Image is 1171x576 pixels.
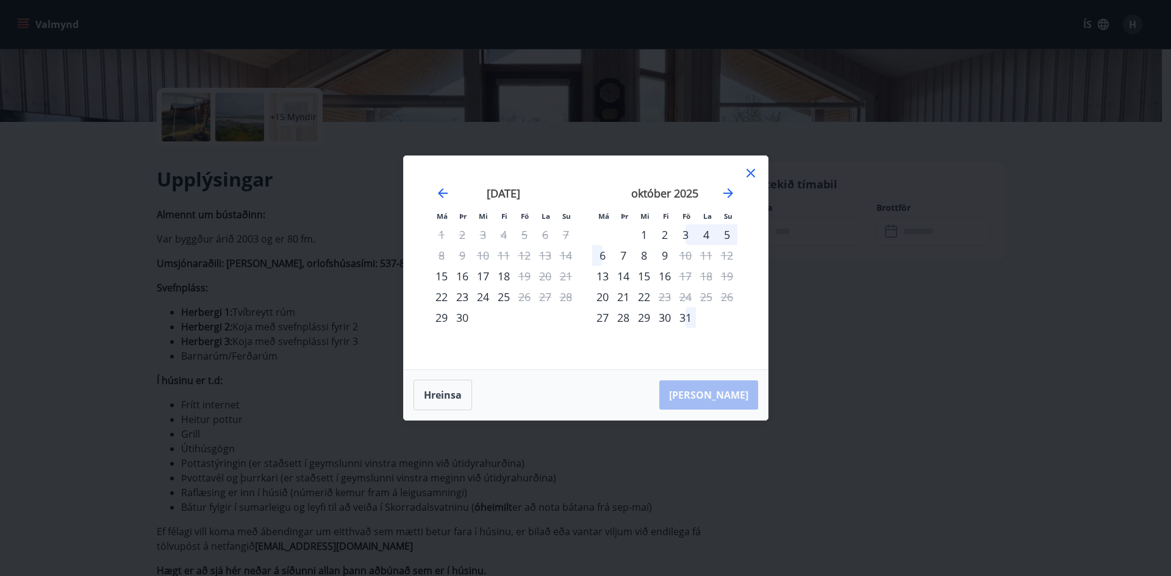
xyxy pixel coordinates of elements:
div: 9 [654,245,675,266]
div: 24 [473,286,493,307]
td: Choose miðvikudagur, 8. október 2025 as your check-in date. It’s available. [634,245,654,266]
td: Choose fimmtudagur, 18. september 2025 as your check-in date. It’s available. [493,266,514,286]
td: Choose föstudagur, 3. október 2025 as your check-in date. It’s available. [675,224,696,245]
td: Not available. laugardagur, 20. september 2025 [535,266,556,286]
td: Choose föstudagur, 31. október 2025 as your check-in date. It’s available. [675,307,696,328]
strong: [DATE] [487,186,520,201]
small: Má [598,212,609,221]
strong: október 2025 [631,186,698,201]
td: Choose miðvikudagur, 22. október 2025 as your check-in date. It’s available. [634,286,654,307]
td: Choose þriðjudagur, 28. október 2025 as your check-in date. It’s available. [613,307,634,328]
small: Þr [459,212,467,221]
div: Aðeins innritun í boði [431,266,452,286]
td: Not available. föstudagur, 17. október 2025 [675,266,696,286]
td: Not available. miðvikudagur, 10. september 2025 [473,245,493,266]
td: Choose miðvikudagur, 29. október 2025 as your check-in date. It’s available. [634,307,654,328]
small: Mi [640,212,650,221]
td: Not available. sunnudagur, 14. september 2025 [556,245,576,266]
td: Not available. laugardagur, 27. september 2025 [535,286,556,307]
div: 7 [613,245,634,266]
td: Choose þriðjudagur, 16. september 2025 as your check-in date. It’s available. [452,266,473,286]
small: Þr [621,212,628,221]
div: 29 [634,307,654,328]
div: 3 [675,224,696,245]
div: 30 [452,307,473,328]
div: 28 [613,307,634,328]
div: 16 [452,266,473,286]
td: Not available. miðvikudagur, 3. september 2025 [473,224,493,245]
td: Choose þriðjudagur, 14. október 2025 as your check-in date. It’s available. [613,266,634,286]
td: Not available. laugardagur, 6. september 2025 [535,224,556,245]
td: Choose þriðjudagur, 7. október 2025 as your check-in date. It’s available. [613,245,634,266]
div: Aðeins útritun í boði [514,286,535,307]
td: Not available. föstudagur, 12. september 2025 [514,245,535,266]
div: 15 [634,266,654,286]
div: Aðeins útritun í boði [675,266,696,286]
small: Su [562,212,571,221]
td: Choose laugardagur, 4. október 2025 as your check-in date. It’s available. [696,224,717,245]
button: Hreinsa [414,380,472,410]
td: Choose fimmtudagur, 2. október 2025 as your check-in date. It’s available. [654,224,675,245]
td: Not available. laugardagur, 11. október 2025 [696,245,717,266]
small: Fö [682,212,690,221]
td: Choose fimmtudagur, 9. október 2025 as your check-in date. It’s available. [654,245,675,266]
td: Choose mánudagur, 22. september 2025 as your check-in date. It’s available. [431,286,452,307]
div: Aðeins innritun í boði [592,266,613,286]
small: Mi [479,212,488,221]
div: 30 [654,307,675,328]
small: Fi [501,212,507,221]
small: Má [437,212,448,221]
td: Choose þriðjudagur, 23. september 2025 as your check-in date. It’s available. [452,286,473,307]
div: 22 [634,286,654,307]
td: Choose miðvikudagur, 15. október 2025 as your check-in date. It’s available. [634,266,654,286]
td: Not available. föstudagur, 26. september 2025 [514,286,535,307]
div: 23 [452,286,473,307]
td: Not available. laugardagur, 25. október 2025 [696,286,717,307]
td: Not available. fimmtudagur, 23. október 2025 [654,286,675,307]
div: 1 [634,224,654,245]
td: Choose mánudagur, 15. september 2025 as your check-in date. It’s available. [431,266,452,286]
div: 8 [634,245,654,266]
div: 18 [493,266,514,286]
td: Choose fimmtudagur, 30. október 2025 as your check-in date. It’s available. [654,307,675,328]
td: Choose miðvikudagur, 17. september 2025 as your check-in date. It’s available. [473,266,493,286]
td: Not available. þriðjudagur, 2. september 2025 [452,224,473,245]
div: Move forward to switch to the next month. [721,186,736,201]
td: Choose fimmtudagur, 16. október 2025 as your check-in date. It’s available. [654,266,675,286]
td: Not available. mánudagur, 8. september 2025 [431,245,452,266]
td: Not available. fimmtudagur, 4. september 2025 [493,224,514,245]
div: Aðeins innritun í boði [431,286,452,307]
td: Choose mánudagur, 27. október 2025 as your check-in date. It’s available. [592,307,613,328]
td: Not available. fimmtudagur, 11. september 2025 [493,245,514,266]
td: Not available. sunnudagur, 19. október 2025 [717,266,737,286]
div: Aðeins innritun í boði [431,307,452,328]
td: Not available. mánudagur, 1. september 2025 [431,224,452,245]
td: Choose þriðjudagur, 30. september 2025 as your check-in date. It’s available. [452,307,473,328]
div: 16 [654,266,675,286]
div: Move backward to switch to the previous month. [435,186,450,201]
div: Aðeins innritun í boði [592,286,613,307]
small: La [703,212,712,221]
div: 5 [717,224,737,245]
div: 31 [675,307,696,328]
td: Choose fimmtudagur, 25. september 2025 as your check-in date. It’s available. [493,286,514,307]
div: Calendar [418,171,753,355]
div: 14 [613,266,634,286]
td: Choose mánudagur, 6. október 2025 as your check-in date. It’s available. [592,245,613,266]
td: Not available. föstudagur, 5. september 2025 [514,224,535,245]
td: Choose mánudagur, 13. október 2025 as your check-in date. It’s available. [592,266,613,286]
td: Not available. laugardagur, 18. október 2025 [696,266,717,286]
div: 2 [654,224,675,245]
td: Choose þriðjudagur, 21. október 2025 as your check-in date. It’s available. [613,286,634,307]
td: Choose mánudagur, 29. september 2025 as your check-in date. It’s available. [431,307,452,328]
small: Fi [663,212,669,221]
div: Aðeins útritun í boði [514,266,535,286]
td: Not available. föstudagur, 24. október 2025 [675,286,696,307]
td: Not available. föstudagur, 19. september 2025 [514,266,535,286]
div: 4 [696,224,717,245]
div: 25 [493,286,514,307]
td: Not available. sunnudagur, 7. september 2025 [556,224,576,245]
div: Aðeins innritun í boði [592,307,613,328]
div: 6 [592,245,613,266]
small: Fö [521,212,529,221]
